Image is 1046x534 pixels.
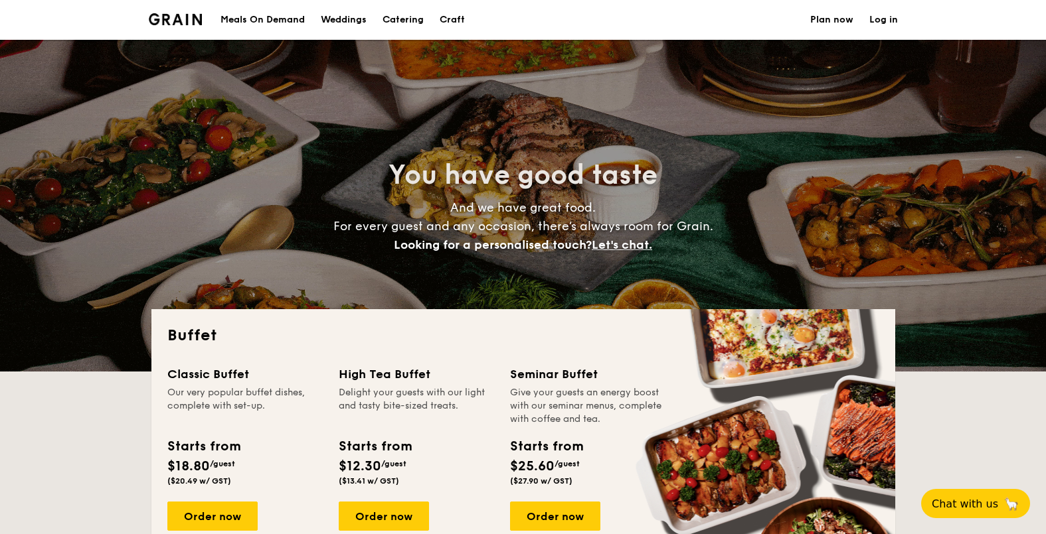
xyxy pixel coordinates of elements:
div: High Tea Buffet [339,365,494,383]
div: Starts from [167,436,240,456]
span: $12.30 [339,458,381,474]
div: Classic Buffet [167,365,323,383]
span: Chat with us [932,498,998,510]
div: Order now [510,501,600,531]
div: Give your guests an energy boost with our seminar menus, complete with coffee and tea. [510,386,665,426]
span: /guest [555,459,580,468]
div: Our very popular buffet dishes, complete with set-up. [167,386,323,426]
div: Starts from [339,436,411,456]
div: Order now [167,501,258,531]
div: Delight your guests with our light and tasty bite-sized treats. [339,386,494,426]
a: Logotype [149,13,203,25]
span: /guest [381,459,406,468]
div: Order now [339,501,429,531]
div: Seminar Buffet [510,365,665,383]
span: $25.60 [510,458,555,474]
span: 🦙 [1003,496,1019,511]
span: Let's chat. [592,237,652,252]
span: ($20.49 w/ GST) [167,476,231,486]
span: ($13.41 w/ GST) [339,476,399,486]
span: /guest [210,459,235,468]
span: ($27.90 w/ GST) [510,476,572,486]
h2: Buffet [167,325,879,346]
div: Starts from [510,436,582,456]
img: Grain [149,13,203,25]
button: Chat with us🦙 [921,489,1030,518]
span: $18.80 [167,458,210,474]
